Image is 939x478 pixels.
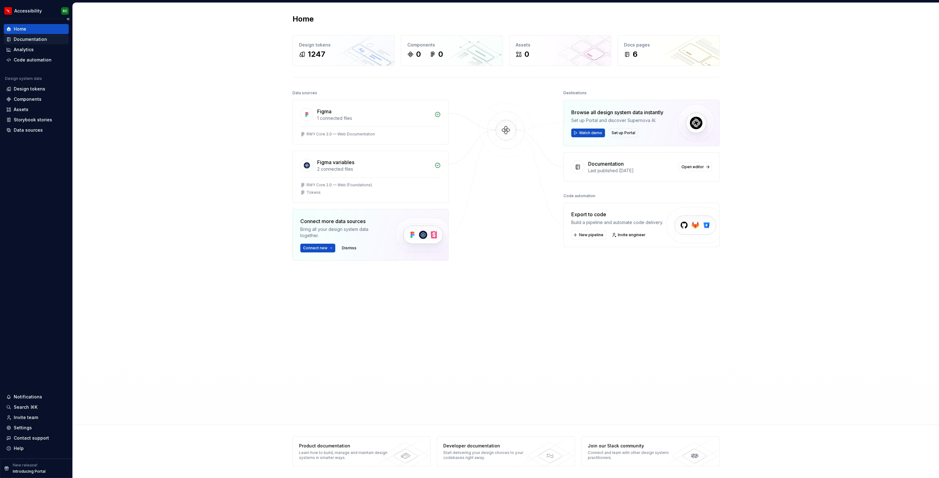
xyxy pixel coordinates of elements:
[4,402,69,412] button: Search ⌘K
[588,450,679,460] div: Connect and learn with other design system practitioners.
[307,190,321,195] div: Tokens
[299,450,390,460] div: Learn how to build, manage and maintain design systems in smarter ways.
[407,42,496,48] div: Components
[13,469,46,474] p: Introducing Portal
[401,35,503,66] a: Components00
[588,160,624,168] div: Documentation
[300,226,385,239] div: Bring all your design system data together.
[300,244,335,252] button: Connect new
[14,404,37,410] div: Search ⌘K
[4,412,69,422] a: Invite team
[571,211,663,218] div: Export to code
[516,42,605,48] div: Assets
[14,117,52,123] div: Storybook stories
[14,8,42,14] div: Accessibility
[4,55,69,65] a: Code automation
[317,159,354,166] div: Figma variables
[14,86,45,92] div: Design tokens
[4,84,69,94] a: Design tokens
[524,49,529,59] div: 0
[14,26,26,32] div: Home
[14,46,34,53] div: Analytics
[581,436,720,467] a: Join our Slack communityConnect and learn with other design system practitioners.
[293,14,314,24] h2: Home
[571,219,663,226] div: Build a pipeline and automate code delivery.
[14,445,24,451] div: Help
[293,89,317,97] div: Data sources
[416,49,421,59] div: 0
[579,232,603,237] span: New pipeline
[303,246,327,251] span: Connect new
[437,436,575,467] a: Developer documentationStart delivering your design choices to your codebases right away.
[571,231,606,239] button: New pipeline
[300,217,385,225] div: Connect more data sources
[679,163,712,171] a: Open editor
[342,246,356,251] span: Dismiss
[588,443,679,449] div: Join our Slack community
[681,164,704,169] span: Open editor
[14,127,43,133] div: Data sources
[571,109,663,116] div: Browse all design system data instantly
[317,115,431,121] div: 1 connected files
[14,435,49,441] div: Contact support
[14,36,47,42] div: Documentation
[299,443,390,449] div: Product documentation
[4,115,69,125] a: Storybook stories
[293,151,449,203] a: Figma variables2 connected filesRWY Core 2.0 — Web (Foundations)Tokens
[571,117,663,124] div: Set up Portal and discover Supernova AI.
[14,394,42,400] div: Notifications
[612,130,635,135] span: Set up Portal
[563,89,587,97] div: Destinations
[1,4,71,17] button: AccessibilityRC
[4,24,69,34] a: Home
[317,108,332,115] div: Figma
[317,166,431,172] div: 2 connected files
[14,96,42,102] div: Components
[14,57,52,63] div: Code automation
[4,105,69,115] a: Assets
[308,49,325,59] div: 1247
[563,192,595,200] div: Code automation
[4,433,69,443] button: Contact support
[4,443,69,453] button: Help
[579,130,602,135] span: Watch demo
[509,35,611,66] a: Assets0
[14,414,38,421] div: Invite team
[293,100,449,144] a: Figma1 connected filesRWY Core 2.0 — Web Documentation
[64,15,72,23] button: Collapse sidebar
[4,423,69,433] a: Settings
[4,45,69,55] a: Analytics
[293,35,395,66] a: Design tokens1247
[63,8,67,13] div: RC
[443,450,534,460] div: Start delivering your design choices to your codebases right away.
[610,231,648,239] a: Invite engineer
[4,94,69,104] a: Components
[618,232,646,237] span: Invite engineer
[13,463,37,468] p: New release!
[293,436,431,467] a: Product documentationLearn how to build, manage and maintain design systems in smarter ways.
[307,183,372,188] div: RWY Core 2.0 — Web (Foundations)
[339,244,359,252] button: Dismiss
[299,42,388,48] div: Design tokens
[617,35,720,66] a: Docs pages6
[14,106,28,113] div: Assets
[438,49,443,59] div: 0
[4,7,12,15] img: 6b187050-a3ed-48aa-8485-808e17fcee26.png
[588,168,675,174] div: Last published [DATE]
[4,34,69,44] a: Documentation
[307,132,375,137] div: RWY Core 2.0 — Web Documentation
[624,42,713,48] div: Docs pages
[633,49,637,59] div: 6
[571,129,605,137] button: Watch demo
[5,76,42,81] div: Design system data
[4,125,69,135] a: Data sources
[609,129,638,137] button: Set up Portal
[443,443,534,449] div: Developer documentation
[4,392,69,402] button: Notifications
[14,425,32,431] div: Settings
